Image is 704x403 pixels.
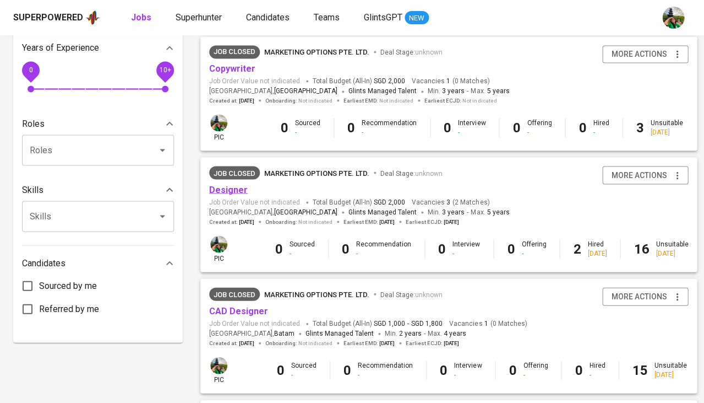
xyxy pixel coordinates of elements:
[209,234,228,263] div: pic
[358,370,413,379] div: -
[246,12,290,23] span: Candidates
[509,362,516,378] b: 0
[356,249,411,258] div: -
[471,208,509,216] span: Max.
[155,142,170,158] button: Open
[298,97,332,105] span: Not indicated
[579,120,586,135] b: 0
[650,118,683,137] div: Unsuitable
[209,218,254,225] span: Created at :
[210,235,227,252] img: eva@glints.com
[374,319,405,328] span: SGD 1,000
[374,197,405,207] span: SGD 2,000
[593,127,609,137] div: -
[155,208,170,224] button: Open
[274,207,337,218] span: [GEOGRAPHIC_DATA]
[521,239,546,258] div: Offering
[209,197,302,207] span: Job Order Value not indicated.
[442,208,465,216] span: 3 years
[589,370,605,379] div: -
[209,319,302,328] span: Job Order Value not indicated.
[22,179,174,201] div: Skills
[379,97,413,105] span: Not indicated
[487,87,509,95] span: 5 years
[239,218,254,225] span: [DATE]
[587,239,607,258] div: Hired
[656,239,688,258] div: Unsuitable
[274,328,294,339] span: Batam
[412,197,489,207] span: Vacancies ( 2 Matches )
[239,339,254,347] span: [DATE]
[482,319,488,328] span: 1
[13,12,83,24] div: Superpowered
[587,249,607,258] div: [DATE]
[602,45,688,63] button: more actions
[444,120,451,135] b: 0
[343,362,351,378] b: 0
[131,11,154,25] a: Jobs
[159,66,171,73] span: 10+
[458,118,485,137] div: Interview
[507,241,515,256] b: 0
[277,362,285,378] b: 0
[440,362,447,378] b: 0
[209,184,248,195] a: Designer
[428,329,466,337] span: Max.
[452,239,480,258] div: Interview
[412,77,489,86] span: Vacancies ( 0 Matches )
[209,328,294,339] span: [GEOGRAPHIC_DATA] ,
[209,86,337,97] span: [GEOGRAPHIC_DATA] ,
[442,87,465,95] span: 3 years
[290,249,315,258] div: -
[209,77,302,86] span: Job Order Value not indicated.
[209,113,228,142] div: pic
[445,77,450,86] span: 1
[611,289,667,303] span: more actions
[210,357,227,374] img: eva@glints.com
[656,249,688,258] div: [DATE]
[176,11,224,25] a: Superhunter
[209,168,260,179] span: Job Closed
[343,97,413,105] span: Earliest EMD :
[209,287,260,300] div: change ticket under PH team
[415,169,443,177] span: unknown
[467,86,468,97] span: -
[209,356,228,384] div: pic
[407,319,409,328] span: -
[356,239,411,258] div: Recommendation
[611,168,667,182] span: more actions
[298,339,332,347] span: Not indicated
[246,11,292,25] a: Candidates
[275,241,283,256] b: 0
[364,11,429,25] a: GlintsGPT NEW
[527,127,552,137] div: -
[295,127,320,137] div: -
[342,241,350,256] b: 0
[611,47,667,61] span: more actions
[290,239,315,258] div: Sourced
[22,37,174,59] div: Years of Experience
[274,86,337,97] span: [GEOGRAPHIC_DATA]
[449,319,527,328] span: Vacancies ( 0 Matches )
[39,302,99,315] span: Referred by me
[424,97,496,105] span: Earliest ECJD :
[209,166,260,179] div: Job closure caused by changes in client hiring plans, decided to hold all hiring for now till fur...
[239,97,254,105] span: [DATE]
[264,290,369,298] span: MARKETING OPTIONS PTE. LTD.
[358,361,413,379] div: Recommendation
[602,287,688,305] button: more actions
[415,49,443,56] span: unknown
[428,87,465,95] span: Min.
[176,12,222,23] span: Superhunter
[22,256,66,270] p: Candidates
[364,12,402,23] span: GlintsGPT
[379,218,395,225] span: [DATE]
[209,305,268,316] a: CAD Designer
[527,118,552,137] div: Offering
[458,127,485,137] div: -
[264,169,369,177] span: MARKETING OPTIONS PTE. LTD.
[22,252,174,274] div: Candidates
[348,87,417,95] span: Glints Managed Talent
[209,207,337,218] span: [GEOGRAPHIC_DATA] ,
[487,208,509,216] span: 5 years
